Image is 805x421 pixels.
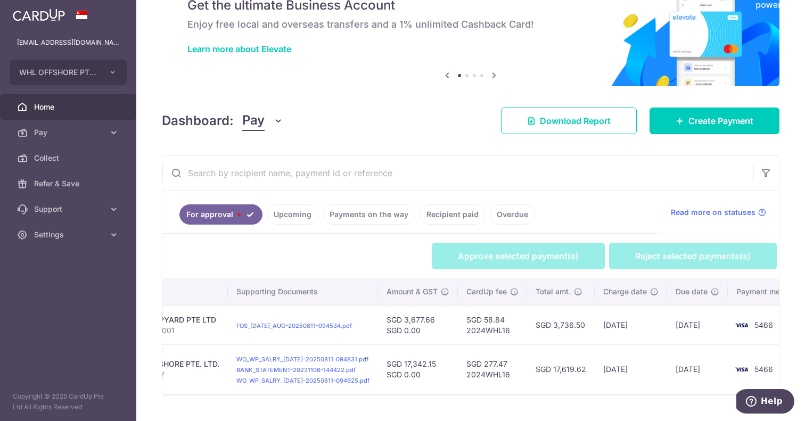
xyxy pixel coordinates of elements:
[490,204,535,225] a: Overdue
[420,204,486,225] a: Recipient paid
[501,108,637,134] a: Download Report
[603,286,647,297] span: Charge date
[754,320,773,329] span: 5466
[34,204,104,214] span: Support
[236,377,369,384] a: WO_WP_SALRY_[DATE]-20250811-094925.pdf
[688,114,753,127] span: Create Payment
[17,37,119,48] p: [EMAIL_ADDRESS][DOMAIN_NAME]
[242,111,265,131] span: Pay
[162,111,234,130] h4: Dashboard:
[236,356,368,363] a: WO_WP_SALRY_[DATE]-20250811-094831.pdf
[19,67,98,78] span: WHL OFFSHORE PTE. LTD.
[540,114,611,127] span: Download Report
[34,102,104,112] span: Home
[242,111,283,131] button: Pay
[731,363,752,376] img: Bank Card
[387,286,438,297] span: Amount & GST
[595,306,667,344] td: [DATE]
[267,204,318,225] a: Upcoming
[671,207,766,218] a: Read more on statuses
[466,286,507,297] span: CardUp fee
[34,153,104,163] span: Collect
[667,344,728,394] td: [DATE]
[754,365,773,374] span: 5466
[236,322,352,329] a: FOS_[DATE]_AUG-20250811-094534.pdf
[236,366,356,374] a: BANK_STATEMENT-20231106-144422.pdf
[676,286,708,297] span: Due date
[323,204,415,225] a: Payments on the way
[187,18,754,31] h6: Enjoy free local and overseas transfers and a 1% unlimited Cashback Card!
[179,204,262,225] a: For approval
[527,306,595,344] td: SGD 3,736.50
[162,156,753,190] input: Search by recipient name, payment id or reference
[34,178,104,189] span: Refer & Save
[731,319,752,332] img: Bank Card
[667,306,728,344] td: [DATE]
[228,278,378,306] th: Supporting Documents
[10,60,127,85] button: WHL OFFSHORE PTE. LTD.
[458,344,527,394] td: SGD 277.47 2024WHL16
[13,9,65,21] img: CardUp
[650,108,779,134] a: Create Payment
[378,344,458,394] td: SGD 17,342.15 SGD 0.00
[536,286,571,297] span: Total amt.
[187,44,291,54] a: Learn more about Elevate
[34,229,104,240] span: Settings
[736,389,794,416] iframe: Opens a widget where you can find more information
[458,306,527,344] td: SGD 58.84 2024WHL16
[527,344,595,394] td: SGD 17,619.62
[595,344,667,394] td: [DATE]
[34,127,104,138] span: Pay
[671,207,755,218] span: Read more on statuses
[378,306,458,344] td: SGD 3,677.66 SGD 0.00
